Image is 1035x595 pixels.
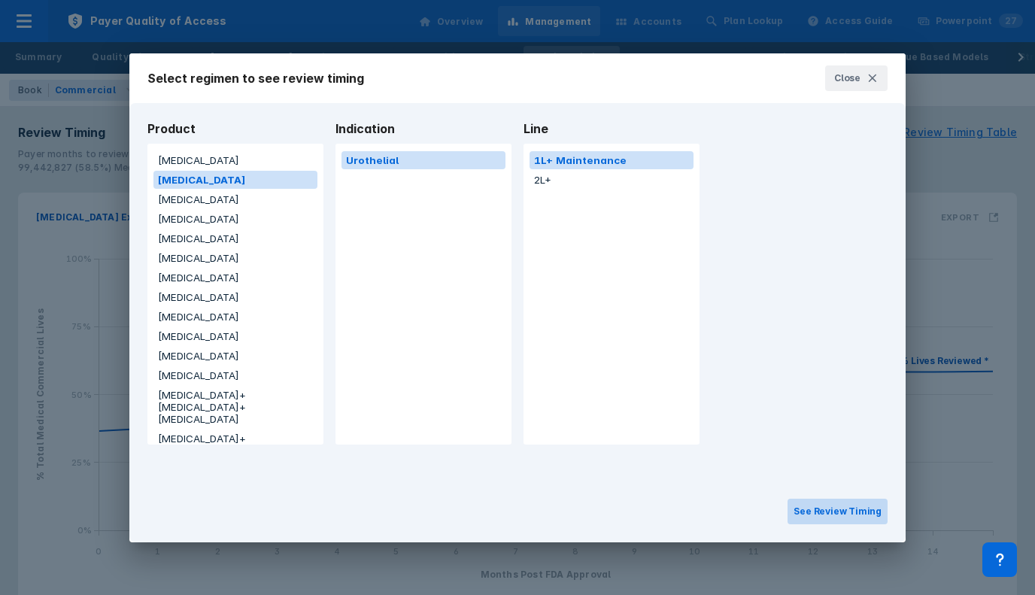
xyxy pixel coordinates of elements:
span: Line [517,121,706,136]
button: [MEDICAL_DATA] [153,190,317,208]
button: [MEDICAL_DATA] [153,210,317,228]
button: [MEDICAL_DATA] [153,249,317,267]
button: [MEDICAL_DATA] [153,229,317,247]
button: See Review Timing [788,499,888,524]
button: 2L+ [530,171,694,189]
span: Indication [329,121,517,136]
button: [MEDICAL_DATA]+[MEDICAL_DATA]+[MEDICAL_DATA] [153,386,317,428]
button: [MEDICAL_DATA] [153,366,317,384]
button: Urothelial [341,151,505,169]
button: [MEDICAL_DATA] [153,288,317,306]
button: Close [825,65,888,91]
button: [MEDICAL_DATA] [153,347,317,365]
span: Close [834,71,860,85]
button: 1L+ Maintenance [530,151,694,169]
button: [MEDICAL_DATA] [153,171,317,189]
button: [MEDICAL_DATA] [153,327,317,345]
span: Product [141,121,329,136]
div: Contact Support [982,542,1017,577]
button: [MEDICAL_DATA] [153,269,317,287]
span: Select regimen to see review timing [147,71,364,86]
button: [MEDICAL_DATA] [153,308,317,326]
button: [MEDICAL_DATA] [153,151,317,169]
button: [MEDICAL_DATA]+[MEDICAL_DATA]+(nab)[MEDICAL_DATA] [153,430,317,472]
